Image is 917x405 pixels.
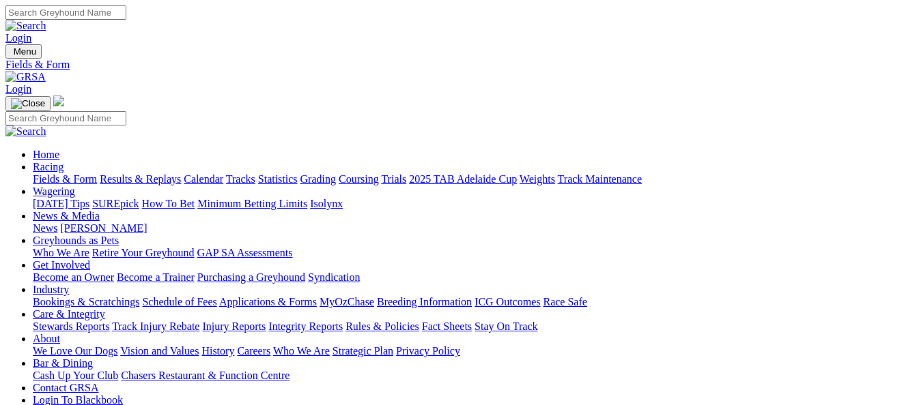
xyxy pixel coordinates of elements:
a: Privacy Policy [396,345,460,357]
a: Fields & Form [33,173,97,185]
a: News [33,222,57,234]
a: MyOzChase [320,296,374,307]
a: We Love Our Dogs [33,345,117,357]
a: 2025 TAB Adelaide Cup [409,173,517,185]
a: Track Injury Rebate [112,320,199,332]
a: [PERSON_NAME] [60,222,147,234]
a: Bar & Dining [33,357,93,369]
input: Search [5,111,126,125]
a: Trials [381,173,406,185]
input: Search [5,5,126,20]
a: GAP SA Assessments [197,247,293,258]
a: Race Safe [543,296,587,307]
a: Breeding Information [377,296,472,307]
a: Track Maintenance [558,173,642,185]
img: Close [11,98,45,109]
a: Applications & Forms [219,296,317,307]
a: Minimum Betting Limits [197,198,307,209]
a: Industry [33,284,69,295]
a: Grading [300,173,336,185]
button: Toggle navigation [5,44,42,59]
a: Weights [520,173,555,185]
span: Menu [14,46,36,57]
a: Results & Replays [100,173,181,185]
div: Wagering [33,198,912,210]
div: News & Media [33,222,912,235]
div: Care & Integrity [33,320,912,333]
a: Schedule of Fees [142,296,216,307]
a: Statistics [258,173,298,185]
div: Get Involved [33,271,912,284]
a: Strategic Plan [333,345,393,357]
a: Fields & Form [5,59,912,71]
a: Get Involved [33,259,90,271]
a: Login [5,83,31,95]
img: logo-grsa-white.png [53,95,64,106]
div: Racing [33,173,912,185]
a: Stewards Reports [33,320,109,332]
a: How To Bet [142,198,195,209]
a: About [33,333,60,344]
a: News & Media [33,210,100,222]
a: Careers [237,345,270,357]
a: Integrity Reports [268,320,343,332]
a: Who We Are [33,247,89,258]
a: Login [5,32,31,44]
div: About [33,345,912,357]
a: Wagering [33,185,75,197]
a: SUREpick [92,198,139,209]
a: Injury Reports [202,320,266,332]
a: Syndication [308,271,360,283]
div: Greyhounds as Pets [33,247,912,259]
a: Become an Owner [33,271,114,283]
div: Bar & Dining [33,370,912,382]
a: Racing [33,161,64,172]
a: Stay On Track [475,320,537,332]
a: Become a Trainer [117,271,195,283]
a: Contact GRSA [33,382,98,393]
a: Calendar [184,173,223,185]
a: Who We Are [273,345,330,357]
img: Search [5,125,46,138]
a: Fact Sheets [422,320,472,332]
a: Greyhounds as Pets [33,235,119,246]
a: History [201,345,234,357]
a: Coursing [339,173,379,185]
a: [DATE] Tips [33,198,89,209]
div: Industry [33,296,912,308]
img: GRSA [5,71,46,83]
a: Cash Up Your Club [33,370,118,381]
a: Bookings & Scratchings [33,296,139,307]
a: Rules & Policies [345,320,419,332]
a: Isolynx [310,198,343,209]
a: Tracks [226,173,255,185]
a: Retire Your Greyhound [92,247,195,258]
button: Toggle navigation [5,96,51,111]
a: Home [33,149,59,160]
a: Purchasing a Greyhound [197,271,305,283]
a: Vision and Values [120,345,199,357]
img: Search [5,20,46,32]
a: Chasers Restaurant & Function Centre [121,370,290,381]
a: Care & Integrity [33,308,105,320]
a: ICG Outcomes [475,296,540,307]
